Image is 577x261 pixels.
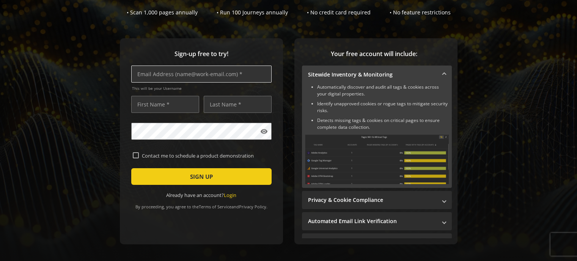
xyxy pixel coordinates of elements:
div: By proceeding, you agree to the and . [131,199,272,209]
div: • Run 100 Journeys annually [217,9,288,16]
span: Sign-up free to try! [131,50,272,58]
button: SIGN UP [131,168,272,185]
div: Sitewide Inventory & Monitoring [302,84,452,188]
mat-panel-title: Privacy & Cookie Compliance [308,196,437,204]
li: Identify unapproved cookies or rogue tags to mitigate security risks. [317,100,449,114]
li: Automatically discover and audit all tags & cookies across your digital properties. [317,84,449,97]
mat-expansion-panel-header: Privacy & Cookie Compliance [302,191,452,209]
input: First Name * [131,96,199,113]
mat-icon: visibility [260,128,268,135]
span: Your free account will include: [302,50,446,58]
span: This will be your Username [132,86,272,91]
mat-panel-title: Sitewide Inventory & Monitoring [308,71,437,78]
mat-panel-title: Automated Email Link Verification [308,217,437,225]
mat-expansion-panel-header: Sitewide Inventory & Monitoring [302,66,452,84]
div: • No feature restrictions [390,9,451,16]
mat-expansion-panel-header: Performance Monitoring with Web Vitals [302,233,452,252]
input: Email Address (name@work-email.com) * [131,66,272,83]
div: • Scan 1,000 pages annually [127,9,198,16]
a: Terms of Service [199,204,231,209]
label: Contact me to schedule a product demonstration [139,152,270,159]
a: Privacy Policy [239,204,266,209]
div: Already have an account? [131,192,272,199]
img: Sitewide Inventory & Monitoring [305,134,449,184]
a: Login [224,192,236,198]
li: Detects missing tags & cookies on critical pages to ensure complete data collection. [317,117,449,131]
div: • No credit card required [307,9,371,16]
span: SIGN UP [190,170,213,183]
input: Last Name * [204,96,272,113]
mat-expansion-panel-header: Automated Email Link Verification [302,212,452,230]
